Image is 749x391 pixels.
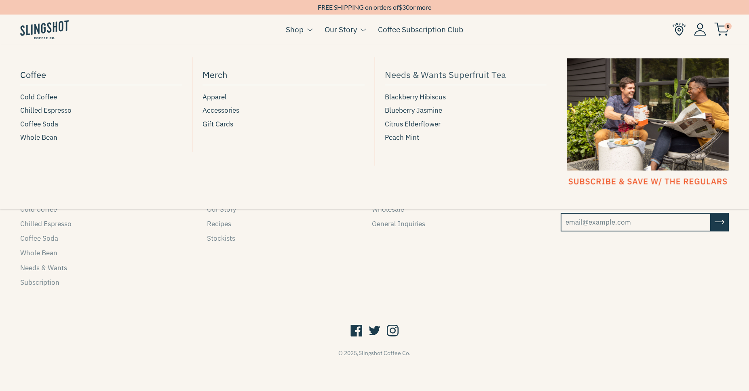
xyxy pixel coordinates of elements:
[203,92,365,103] a: Apparel
[20,248,57,257] a: Whole Bean
[20,92,182,103] a: Cold Coffee
[20,119,182,130] a: Coffee Soda
[724,23,732,30] span: 0
[203,65,365,85] a: Merch
[20,119,58,130] span: Coffee Soda
[20,234,58,243] a: Coffee Soda
[20,263,67,272] a: Needs & Wants
[402,3,409,11] span: 30
[385,119,441,130] span: Citrus Elderflower
[325,23,357,36] a: Our Story
[561,213,711,231] input: email@example.com
[20,219,72,228] a: Chilled Espresso
[385,92,547,103] a: Blackberry Hibiscus
[385,132,419,143] span: Peach Mint
[203,105,365,116] a: Accessories
[20,132,182,143] a: Whole Bean
[286,23,304,36] a: Shop
[207,205,236,214] a: Our Story
[20,205,57,214] a: Cold Coffee
[203,92,227,103] span: Apparel
[399,3,402,11] span: $
[372,205,404,214] a: Wholesale
[385,67,506,82] span: Needs & Wants Superfruit Tea
[20,67,46,82] span: Coffee
[385,132,547,143] a: Peach Mint
[203,119,365,130] a: Gift Cards
[372,219,425,228] a: General Inquiries
[203,119,233,130] span: Gift Cards
[385,92,446,103] span: Blackberry Hibiscus
[673,23,686,36] img: Find Us
[207,234,235,243] a: Stockists
[714,23,729,36] img: cart
[385,105,442,116] span: Blueberry Jasmine
[359,349,411,357] a: Slingshot Coffee Co.
[20,132,57,143] span: Whole Bean
[207,219,231,228] a: Recipes
[20,105,182,116] a: Chilled Espresso
[20,65,182,85] a: Coffee
[203,105,239,116] span: Accessories
[694,23,706,36] img: Account
[385,119,547,130] a: Citrus Elderflower
[20,278,59,287] a: Subscription
[20,92,57,103] span: Cold Coffee
[714,25,729,34] a: 0
[385,105,547,116] a: Blueberry Jasmine
[203,67,228,82] span: Merch
[378,23,463,36] a: Coffee Subscription Club
[20,105,72,116] span: Chilled Espresso
[338,349,411,357] span: © 2025,
[385,65,547,85] a: Needs & Wants Superfruit Tea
